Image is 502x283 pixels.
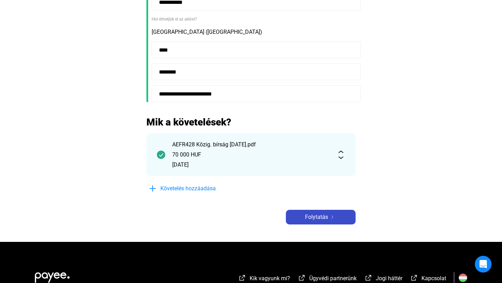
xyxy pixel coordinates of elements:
a: external-link-whiteKapcsolat [410,276,446,283]
h2: Mik a követelések? [146,116,356,128]
div: [GEOGRAPHIC_DATA] ([GEOGRAPHIC_DATA]) [152,28,356,36]
img: external-link-white [364,274,373,281]
span: Követelés hozzáadása [160,184,216,193]
div: AEFR428 Közig. bírság [DATE].pdf [172,140,330,149]
span: Kik vagyunk mi? [250,275,290,282]
img: external-link-white [238,274,246,281]
div: 70 000 HUF [172,151,330,159]
img: expand [337,151,345,159]
img: external-link-white [410,274,418,281]
img: checkmark-darker-green-circle [157,151,165,159]
div: Hol érhetjük el az adóst? [152,16,356,23]
a: external-link-whiteJogi háttér [364,276,402,283]
img: plus-blue [149,184,157,193]
a: external-link-whiteÜgyvédi partnerünk [298,276,357,283]
img: white-payee-white-dot.svg [35,268,70,283]
span: Folytatás [305,213,328,221]
div: [DATE] [172,161,330,169]
button: Folytatásarrow-right-white [286,210,356,224]
span: Ügyvédi partnerünk [309,275,357,282]
span: Jogi háttér [376,275,402,282]
img: HU.svg [459,274,467,282]
button: plus-blueKövetelés hozzáadása [146,181,251,196]
span: Kapcsolat [421,275,446,282]
a: external-link-whiteKik vagyunk mi? [238,276,290,283]
img: external-link-white [298,274,306,281]
div: Open Intercom Messenger [475,256,492,273]
img: arrow-right-white [328,215,336,219]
